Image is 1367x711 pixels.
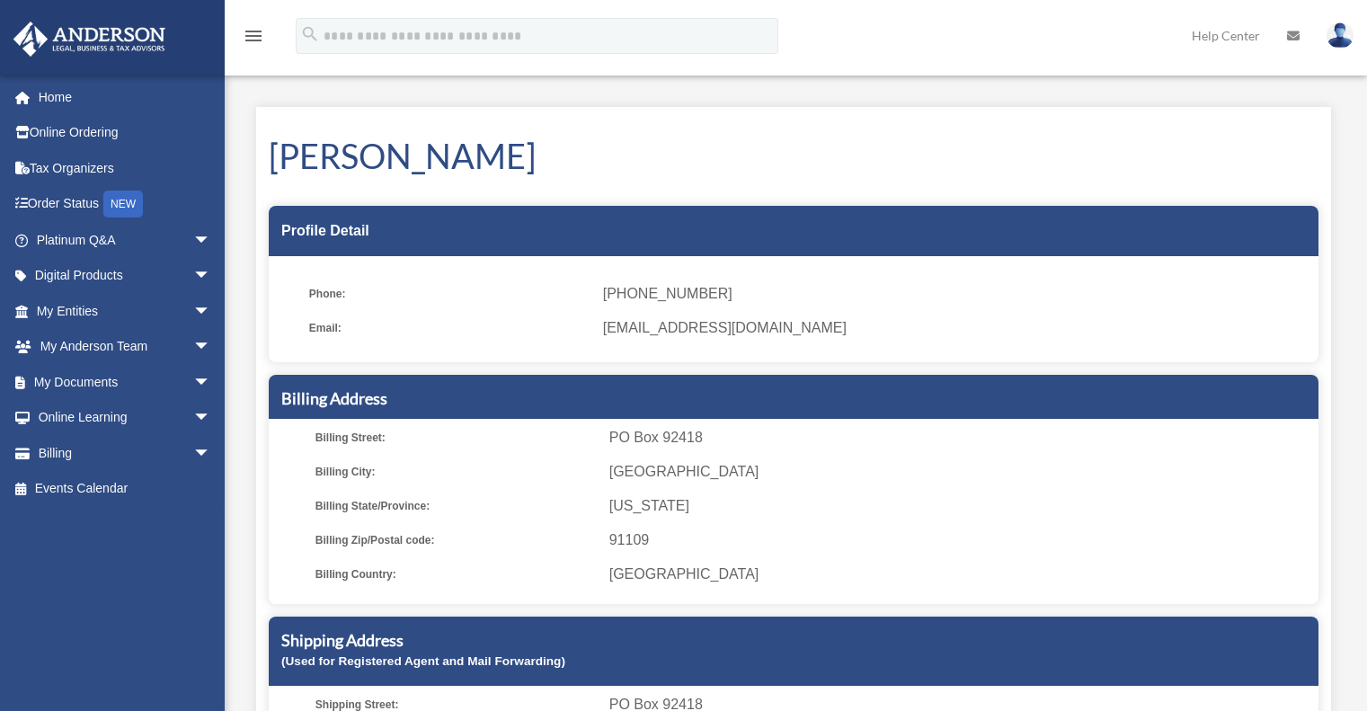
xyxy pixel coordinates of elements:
span: arrow_drop_down [193,435,229,472]
a: Order StatusNEW [13,186,238,223]
a: My Documentsarrow_drop_down [13,364,238,400]
div: Profile Detail [269,206,1318,256]
span: arrow_drop_down [193,364,229,401]
a: Online Learningarrow_drop_down [13,400,238,436]
span: arrow_drop_down [193,293,229,330]
div: NEW [103,191,143,218]
span: [GEOGRAPHIC_DATA] [609,562,1312,587]
img: User Pic [1327,22,1354,49]
a: Billingarrow_drop_down [13,435,238,471]
span: arrow_drop_down [193,400,229,437]
span: arrow_drop_down [193,329,229,366]
img: Anderson Advisors Platinum Portal [8,22,171,57]
span: Email: [309,316,590,341]
h5: Billing Address [281,387,1306,410]
a: Digital Productsarrow_drop_down [13,258,238,294]
a: menu [243,31,264,47]
a: Events Calendar [13,471,238,507]
a: Tax Organizers [13,150,238,186]
a: Platinum Q&Aarrow_drop_down [13,222,238,258]
span: Billing Street: [315,425,597,450]
span: Billing Country: [315,562,597,587]
span: 91109 [609,528,1312,553]
span: PO Box 92418 [609,425,1312,450]
i: menu [243,25,264,47]
h1: [PERSON_NAME] [269,132,1318,180]
span: Billing City: [315,459,597,484]
i: search [300,24,320,44]
span: arrow_drop_down [193,258,229,295]
h5: Shipping Address [281,629,1306,652]
small: (Used for Registered Agent and Mail Forwarding) [281,654,565,668]
span: arrow_drop_down [193,222,229,259]
span: [PHONE_NUMBER] [603,281,1306,307]
span: [US_STATE] [609,493,1312,519]
span: [EMAIL_ADDRESS][DOMAIN_NAME] [603,316,1306,341]
span: Billing State/Province: [315,493,597,519]
a: My Anderson Teamarrow_drop_down [13,329,238,365]
span: [GEOGRAPHIC_DATA] [609,459,1312,484]
span: Phone: [309,281,590,307]
span: Billing Zip/Postal code: [315,528,597,553]
a: Home [13,79,238,115]
a: Online Ordering [13,115,238,151]
a: My Entitiesarrow_drop_down [13,293,238,329]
